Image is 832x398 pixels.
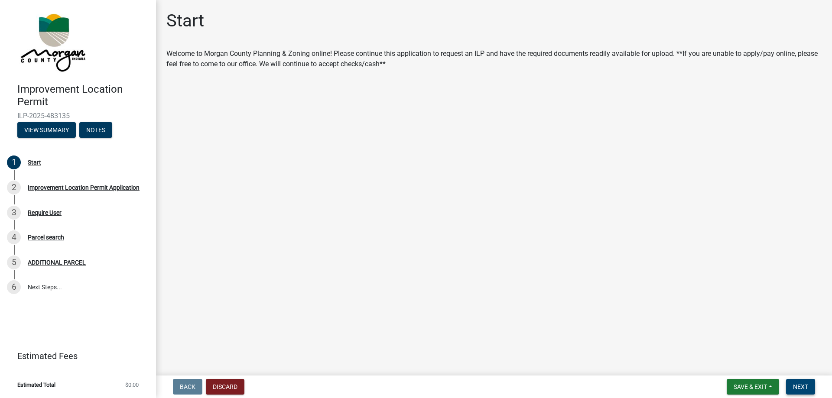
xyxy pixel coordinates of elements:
span: ILP-2025-483135 [17,112,139,120]
span: Save & Exit [734,383,767,390]
span: Next [793,383,808,390]
div: Parcel search [28,234,64,240]
div: Start [28,159,41,165]
h1: Start [166,10,204,31]
button: Back [173,379,202,395]
wm-modal-confirm: Summary [17,127,76,134]
div: ADDITIONAL PARCEL [28,259,86,265]
div: Improvement Location Permit Application [28,184,140,191]
button: Notes [79,122,112,138]
div: Require User [28,210,62,216]
button: Next [786,379,815,395]
div: 1 [7,155,21,169]
span: $0.00 [125,382,139,388]
a: Estimated Fees [7,347,142,365]
div: 2 [7,181,21,194]
div: 4 [7,230,21,244]
div: 6 [7,280,21,294]
button: View Summary [17,122,76,138]
div: Welcome to Morgan County Planning & Zoning online! Please continue this application to request an... [166,49,822,69]
h4: Improvement Location Permit [17,83,149,108]
button: Save & Exit [727,379,779,395]
img: Morgan County, Indiana [17,9,87,74]
wm-modal-confirm: Notes [79,127,112,134]
span: Back [180,383,195,390]
span: Estimated Total [17,382,55,388]
div: 5 [7,256,21,269]
div: 3 [7,206,21,220]
button: Discard [206,379,244,395]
